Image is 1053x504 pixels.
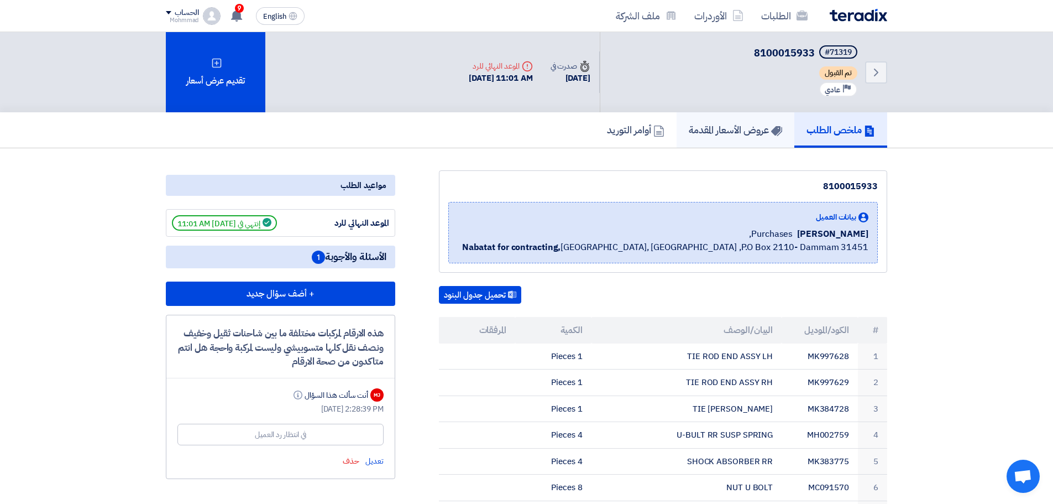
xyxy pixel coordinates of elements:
[166,175,395,196] div: مواعيد الطلب
[343,455,359,467] span: حذف
[312,251,325,264] span: 1
[782,396,858,422] td: MK384728
[685,3,752,29] a: الأوردرات
[515,344,591,370] td: 1 Pieces
[689,123,782,136] h5: عروض الأسعار المقدمة
[830,9,887,22] img: Teradix logo
[752,3,816,29] a: الطلبات
[515,448,591,475] td: 4 Pieces
[591,448,782,475] td: SHOCK ABSORBER RR
[858,475,887,501] td: 6
[819,66,857,80] span: تم القبول
[256,7,305,25] button: English
[515,396,591,422] td: 1 Pieces
[203,7,221,25] img: profile_test.png
[591,422,782,449] td: U-BULT RR SUSP SPRING
[515,317,591,344] th: الكمية
[806,123,875,136] h5: ملخص الطلب
[825,49,852,56] div: #71319
[754,45,815,60] span: 8100015933
[263,13,286,20] span: English
[797,227,868,241] span: [PERSON_NAME]
[515,475,591,501] td: 8 Pieces
[469,60,533,72] div: الموعد النهائي للرد
[858,448,887,475] td: 5
[607,3,685,29] a: ملف الشركة
[235,4,244,13] span: 9
[782,422,858,449] td: MH002759
[591,475,782,501] td: NUT U BOLT
[858,317,887,344] th: #
[591,396,782,422] td: TIE [PERSON_NAME]
[782,370,858,396] td: MK997629
[794,112,887,148] a: ملخص الطلب
[166,32,265,112] div: تقديم عرض أسعار
[439,317,515,344] th: المرفقات
[515,422,591,449] td: 4 Pieces
[1007,460,1040,493] div: دردشة مفتوحة
[591,317,782,344] th: البيان/الوصف
[255,429,306,440] div: في انتظار رد العميل
[177,403,384,415] div: [DATE] 2:28:39 PM
[591,370,782,396] td: TIE ROD END ASSY RH
[551,72,590,85] div: [DATE]
[754,45,860,61] h5: 8100015933
[177,326,384,369] div: هذه الارقام لمركبات مختلفة ما بين شاحنات ثقيل وخفيف ونصف نقل كلها متسوبيشي وليست لمركبة واحجة هل ...
[782,344,858,370] td: MK997628
[291,389,368,401] div: أنت سألت هذا السؤال
[370,388,384,402] div: MJ
[551,60,590,72] div: صدرت في
[462,241,561,254] b: Nabatat for contracting,
[462,241,868,254] span: [GEOGRAPHIC_DATA], [GEOGRAPHIC_DATA] ,P.O Box 2110- Dammam 31451
[591,344,782,370] td: TIE ROD END ASSY LH
[365,455,384,467] span: تعديل
[782,475,858,501] td: MC091570
[782,448,858,475] td: MK383775
[515,370,591,396] td: 1 Pieces
[312,250,386,264] span: الأسئلة والأجوبة
[816,211,856,223] span: بيانات العميل
[439,286,521,304] button: تحميل جدول البنود
[166,282,395,306] button: + أضف سؤال جديد
[858,370,887,396] td: 2
[825,85,840,95] span: عادي
[306,217,389,230] div: الموعد النهائي للرد
[858,344,887,370] td: 1
[175,8,198,18] div: الحساب
[749,227,793,241] span: Purchases,
[782,317,858,344] th: الكود/الموديل
[469,72,533,85] div: [DATE] 11:01 AM
[858,396,887,422] td: 3
[858,422,887,449] td: 4
[607,123,664,136] h5: أوامر التوريد
[595,112,677,148] a: أوامر التوريد
[448,180,878,193] div: 8100015933
[677,112,794,148] a: عروض الأسعار المقدمة
[172,215,277,231] span: إنتهي في [DATE] 11:01 AM
[166,17,198,23] div: Mohmmad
